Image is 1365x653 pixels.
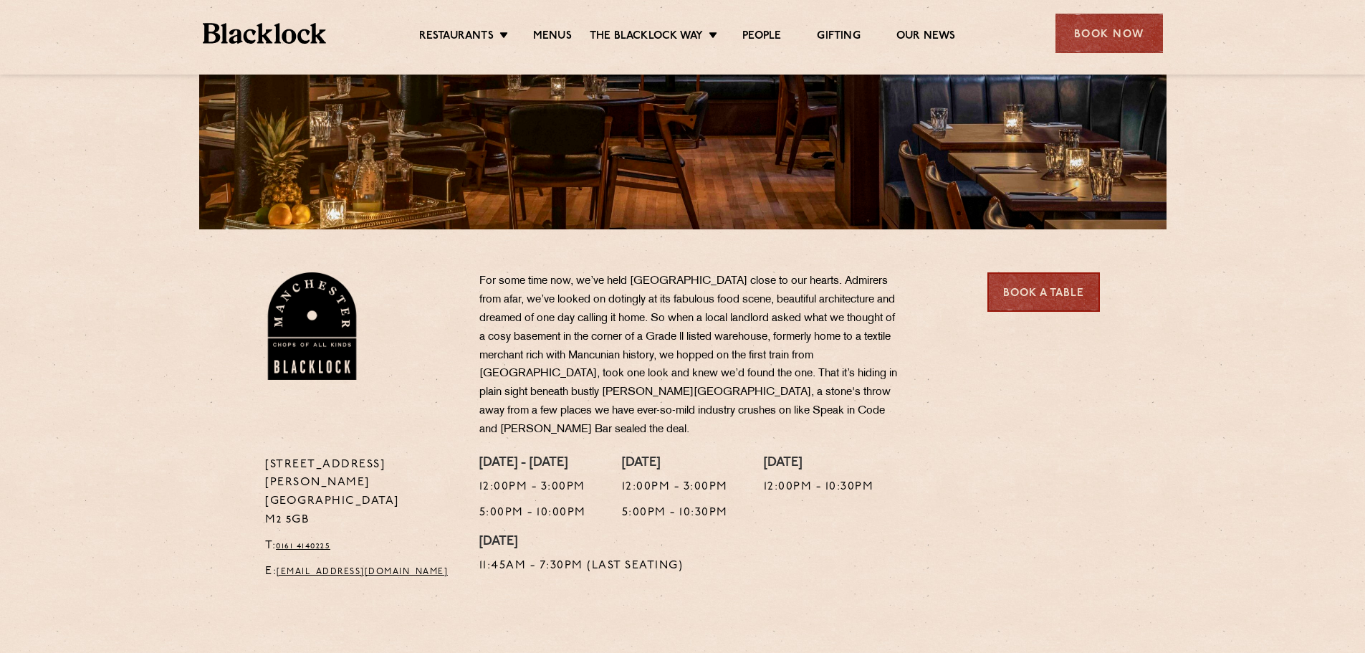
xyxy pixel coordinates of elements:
div: Book Now [1055,14,1163,53]
a: The Blacklock Way [590,29,703,45]
p: For some time now, we’ve held [GEOGRAPHIC_DATA] close to our hearts. Admirers from afar, we’ve lo... [479,272,902,439]
p: E: [265,563,458,581]
img: BL_Textured_Logo-footer-cropped.svg [203,23,327,44]
a: [EMAIL_ADDRESS][DOMAIN_NAME] [277,568,448,576]
h4: [DATE] - [DATE] [479,456,586,472]
h4: [DATE] [764,456,874,472]
p: [STREET_ADDRESS][PERSON_NAME] [GEOGRAPHIC_DATA] M2 5GB [265,456,458,530]
a: 0161 4140225 [276,542,330,550]
p: 11:45am - 7:30pm (Last Seating) [479,557,684,576]
p: 5:00pm - 10:30pm [622,504,728,523]
p: 12:00pm - 10:30pm [764,478,874,497]
img: BL_Manchester_Logo-bleed.png [265,272,359,380]
p: T: [265,537,458,556]
a: Menus [533,29,572,45]
h4: [DATE] [479,535,684,550]
p: 12:00pm - 3:00pm [479,478,586,497]
a: Gifting [817,29,860,45]
a: Book a Table [987,272,1100,312]
a: People [742,29,781,45]
h4: [DATE] [622,456,728,472]
a: Our News [896,29,956,45]
a: Restaurants [419,29,494,45]
p: 12:00pm - 3:00pm [622,478,728,497]
p: 5:00pm - 10:00pm [479,504,586,523]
